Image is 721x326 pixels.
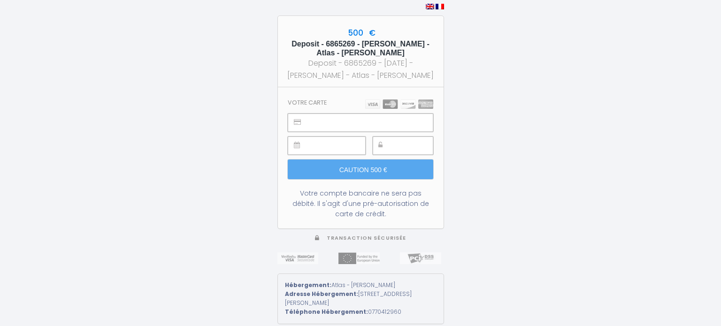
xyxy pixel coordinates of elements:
strong: Hébergement: [285,281,331,289]
strong: Adresse Hébergement: [285,290,358,298]
img: fr.png [436,4,444,9]
div: Deposit - 6865269 - [DATE] - [PERSON_NAME] - Atlas - [PERSON_NAME] [286,57,435,81]
div: Atlas - [PERSON_NAME] [285,281,437,290]
h3: Votre carte [288,99,327,106]
iframe: Cadre sécurisé pour la saisie du code de sécurité CVC [394,137,433,154]
iframe: Cadre sécurisé pour la saisie du numéro de carte [309,114,432,131]
div: Votre compte bancaire ne sera pas débité. Il s'agit d'une pré-autorisation de carte de crédit. [288,188,433,219]
img: en.png [426,4,434,9]
iframe: Cadre sécurisé pour la saisie de la date d'expiration [309,137,365,154]
div: 0770412960 [285,308,437,317]
img: carts.png [365,99,433,109]
span: 500 € [345,27,376,38]
span: Transaction sécurisée [327,235,406,242]
input: Caution 500 € [288,159,433,179]
h5: Deposit - 6865269 - [PERSON_NAME] - Atlas - [PERSON_NAME] [286,39,435,57]
div: [STREET_ADDRESS][PERSON_NAME] [285,290,437,308]
strong: Téléphone Hébergement: [285,308,368,316]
